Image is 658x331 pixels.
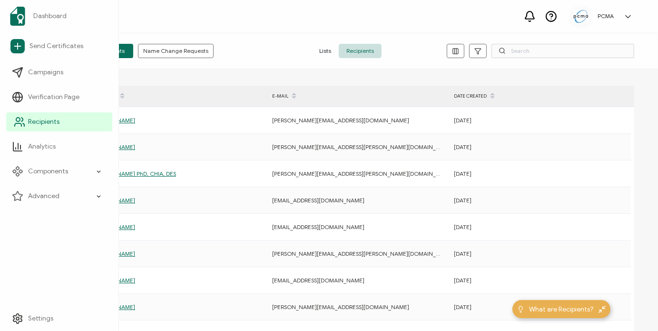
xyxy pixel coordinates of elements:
[28,142,56,151] span: Analytics
[339,44,382,58] span: Recipients
[454,223,471,231] span: [DATE]
[272,303,409,311] span: [PERSON_NAME][EMAIL_ADDRESS][DOMAIN_NAME]
[6,112,112,131] a: Recipients
[272,277,364,284] span: [EMAIL_ADDRESS][DOMAIN_NAME]
[28,68,63,77] span: Campaigns
[574,10,588,23] img: 5c892e8a-a8c9-4ab0-b501-e22bba25706e.jpg
[454,143,471,150] span: [DATE]
[6,35,112,57] a: Send Certificates
[6,3,112,30] a: Dashboard
[272,117,409,124] span: [PERSON_NAME][EMAIL_ADDRESS][DOMAIN_NAME]
[272,197,364,204] span: [EMAIL_ADDRESS][DOMAIN_NAME]
[529,304,594,314] span: What are Recipients?
[28,191,59,201] span: Advanced
[598,13,614,20] h5: PCMA
[454,250,471,257] span: [DATE]
[272,250,454,257] span: [PERSON_NAME][EMAIL_ADDRESS][PERSON_NAME][DOMAIN_NAME]
[28,92,79,102] span: Verification Page
[454,303,471,311] span: [DATE]
[90,170,176,177] span: [PERSON_NAME] PhD, CHIA, DES
[28,314,53,323] span: Settings
[454,277,471,284] span: [DATE]
[267,88,449,104] div: E-MAIL
[610,285,658,331] iframe: Chat Widget
[491,44,634,58] input: Search
[272,170,454,177] span: [PERSON_NAME][EMAIL_ADDRESS][PERSON_NAME][DOMAIN_NAME]
[138,44,214,58] button: Name Change Requests
[28,167,68,176] span: Components
[449,88,631,104] div: DATE CREATED
[454,117,471,124] span: [DATE]
[6,137,112,156] a: Analytics
[272,223,364,231] span: [EMAIL_ADDRESS][DOMAIN_NAME]
[312,44,339,58] span: Lists
[272,143,454,150] span: [PERSON_NAME][EMAIL_ADDRESS][PERSON_NAME][DOMAIN_NAME]
[86,88,267,104] div: FULL NAME
[33,11,67,21] span: Dashboard
[10,7,25,26] img: sertifier-logomark-colored.svg
[6,309,112,328] a: Settings
[143,48,208,54] span: Name Change Requests
[6,63,112,82] a: Campaigns
[454,170,471,177] span: [DATE]
[454,197,471,204] span: [DATE]
[29,41,83,51] span: Send Certificates
[6,88,112,107] a: Verification Page
[599,306,606,313] img: minimize-icon.svg
[28,117,59,127] span: Recipients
